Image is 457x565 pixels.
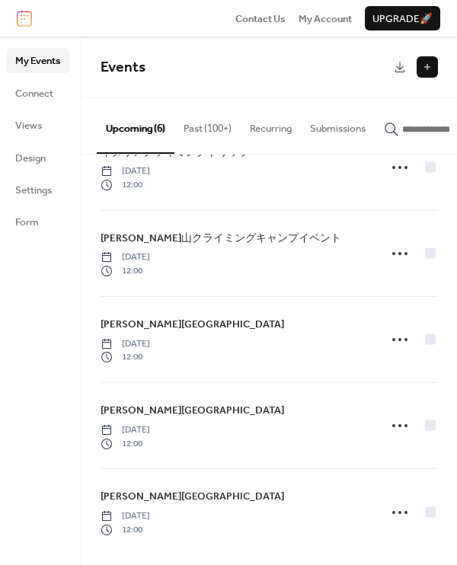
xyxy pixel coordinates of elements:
a: Connect [6,81,69,105]
span: 12:00 [101,523,150,537]
span: [DATE] [101,423,150,437]
span: 12:00 [101,178,150,192]
a: Contact Us [235,11,286,26]
button: Upgrade🚀 [365,6,440,30]
span: Events [101,53,145,81]
a: Design [6,145,69,170]
a: Form [6,209,69,234]
span: Settings [15,183,52,198]
span: My Events [15,53,60,69]
span: Views [15,118,42,133]
span: [DATE] [101,164,150,178]
span: 12:00 [101,264,150,278]
span: Upgrade 🚀 [372,11,433,27]
span: Connect [15,86,53,101]
span: [PERSON_NAME][GEOGRAPHIC_DATA] [101,489,284,504]
a: [PERSON_NAME][GEOGRAPHIC_DATA] [101,316,284,333]
button: Past (100+) [174,98,241,152]
a: [PERSON_NAME][GEOGRAPHIC_DATA] [101,402,284,419]
a: [PERSON_NAME]山クライミングキャンプイベント [101,230,341,247]
span: 12:00 [101,350,150,364]
span: [PERSON_NAME][GEOGRAPHIC_DATA] [101,403,284,418]
a: My Events [6,48,69,72]
a: Settings [6,177,69,202]
img: logo [17,10,32,27]
span: My Account [299,11,352,27]
span: Form [15,215,39,230]
button: Upcoming (6) [97,98,174,153]
span: Design [15,151,46,166]
span: 12:00 [101,437,150,451]
button: Recurring [241,98,301,152]
span: [DATE] [101,337,150,351]
a: My Account [299,11,352,26]
a: Views [6,113,69,137]
span: Contact Us [235,11,286,27]
button: Submissions [301,98,375,152]
span: [DATE] [101,509,150,523]
a: [PERSON_NAME][GEOGRAPHIC_DATA] [101,488,284,505]
span: [PERSON_NAME][GEOGRAPHIC_DATA] [101,317,284,332]
span: [PERSON_NAME]山クライミングキャンプイベント [101,231,341,246]
span: [DATE] [101,251,150,264]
